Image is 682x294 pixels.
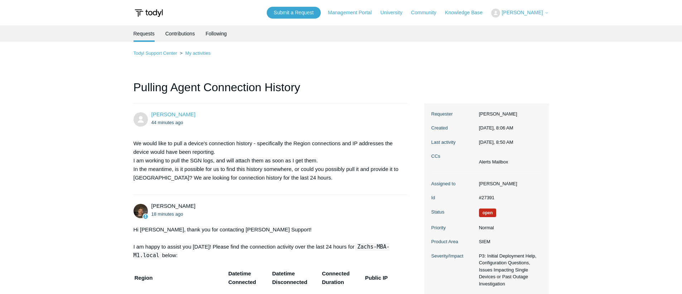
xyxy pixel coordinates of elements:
dt: CCs [431,153,475,160]
dd: SIEM [475,238,542,245]
dt: Created [431,124,475,132]
th: Connected Duration [321,269,364,287]
dt: Id [431,194,475,201]
th: Datetime Connected [228,269,271,287]
a: My activities [185,50,211,56]
time: 08/13/2025, 08:06 [479,125,513,131]
a: Todyl Support Center [134,50,177,56]
a: Contributions [165,25,195,42]
a: University [380,9,409,16]
li: Alerts Mailbox [479,158,508,166]
li: Requests [134,25,155,42]
button: [PERSON_NAME] [491,9,548,18]
a: [PERSON_NAME] [151,111,195,117]
span: [PERSON_NAME] [502,10,543,15]
dt: Severity/Impact [431,253,475,260]
li: Todyl Support Center [134,50,179,56]
span: Andy Paull [151,203,195,209]
dt: Priority [431,224,475,231]
li: My activities [178,50,211,56]
time: 08/13/2025, 08:06 [151,120,183,125]
time: 08/13/2025, 08:50 [479,139,513,145]
dt: Requester [431,111,475,118]
a: Submit a Request [267,7,321,19]
a: Knowledge Base [445,9,490,16]
th: Public IP [365,269,400,287]
a: Following [205,25,227,42]
dt: Assigned to [431,180,475,187]
code: Zachs-MBA-M1.local [134,243,390,259]
time: 08/13/2025, 08:32 [151,211,183,217]
dt: Last activity [431,139,475,146]
dd: #27391 [475,194,542,201]
a: Management Portal [328,9,379,16]
th: Region [134,269,227,287]
dt: Status [431,209,475,216]
span: We are working on a response for you [479,209,497,217]
dd: P3: Initial Deployment Help, Configuration Questions, Issues Impacting Single Devices or Past Out... [475,253,542,288]
dd: [PERSON_NAME] [475,180,542,187]
dd: Normal [475,224,542,231]
dd: [PERSON_NAME] [475,111,542,118]
th: Datetime Disconnected [272,269,321,287]
img: Todyl Support Center Help Center home page [134,6,164,20]
dt: Product Area [431,238,475,245]
h1: Pulling Agent Connection History [134,79,408,103]
a: Community [411,9,444,16]
span: Aaron Luboff [151,111,195,117]
p: We would like to pull a device's connection history - specifically the Region connections and IP ... [134,139,401,182]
